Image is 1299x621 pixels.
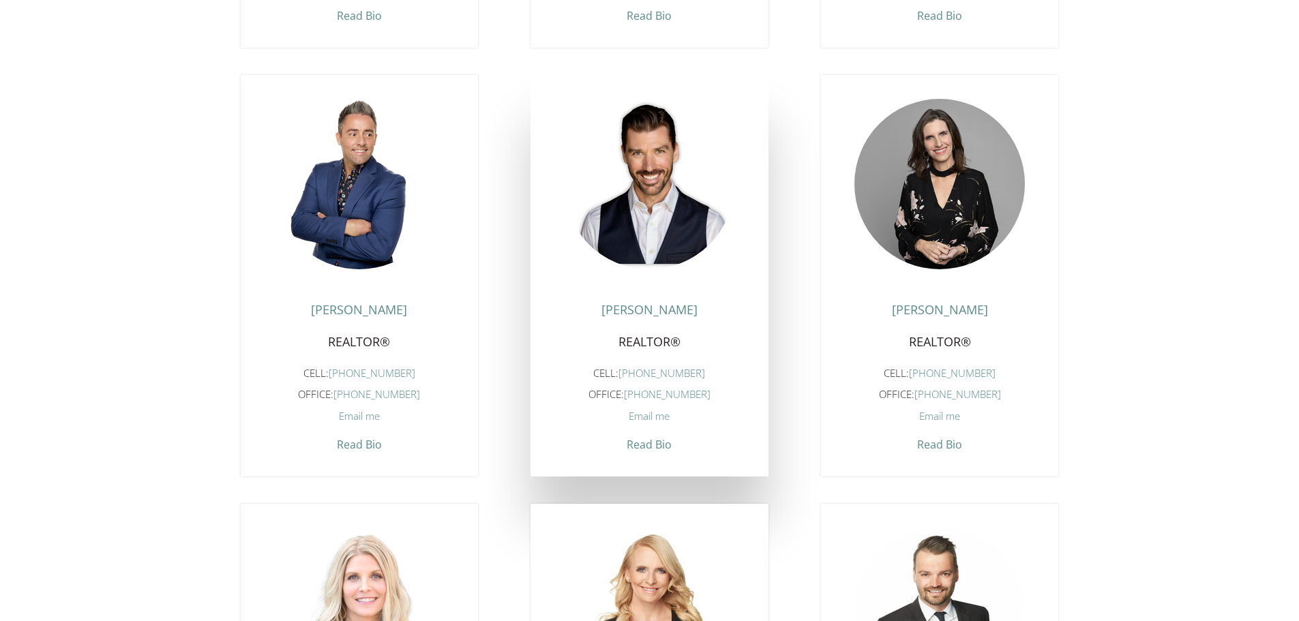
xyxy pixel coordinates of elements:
[627,430,672,452] span: Read Bio
[333,387,420,401] a: [PHONE_NUMBER]
[251,331,468,359] h5: REALTOR®
[303,366,329,380] span: Cell:
[251,303,468,324] h4: [PERSON_NAME]
[329,366,415,380] a: [PHONE_NUMBER]
[879,387,914,401] span: Office:
[339,409,380,423] span: Email me
[627,1,672,23] span: Read Bio
[588,387,624,401] span: Office:
[919,409,960,423] span: Email me
[831,303,1048,324] h4: [PERSON_NAME]
[298,387,333,401] span: Office:
[914,387,1001,401] a: [PHONE_NUMBER]
[909,366,996,380] a: [PHONE_NUMBER]
[624,387,711,401] a: [PHONE_NUMBER]
[541,331,758,359] h5: REALTOR®
[917,430,962,452] span: Read Bio
[618,366,705,380] a: [PHONE_NUMBER]
[917,1,962,23] span: Read Bio
[337,1,382,23] span: Read Bio
[831,331,1048,359] h5: REALTOR®
[593,366,618,380] span: Cell:
[884,366,909,380] span: Cell:
[629,409,670,423] span: Email me
[541,303,758,324] h4: [PERSON_NAME]
[337,430,382,452] span: Read Bio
